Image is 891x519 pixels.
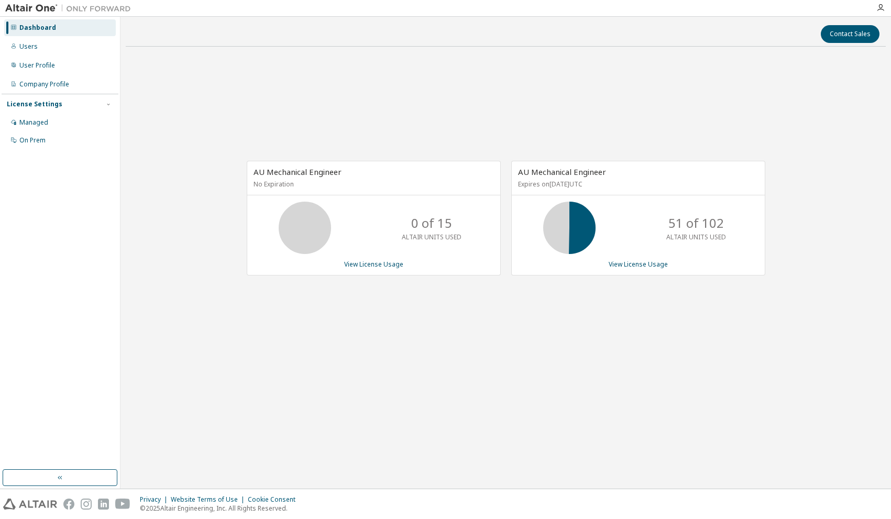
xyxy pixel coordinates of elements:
div: Website Terms of Use [171,495,248,504]
button: Contact Sales [821,25,879,43]
p: 51 of 102 [668,214,724,232]
div: Company Profile [19,80,69,89]
img: facebook.svg [63,499,74,510]
img: Altair One [5,3,136,14]
div: Dashboard [19,24,56,32]
div: Privacy [140,495,171,504]
div: Managed [19,118,48,127]
div: License Settings [7,100,62,108]
a: View License Usage [344,260,403,269]
p: ALTAIR UNITS USED [402,233,461,241]
span: AU Mechanical Engineer [254,167,342,177]
img: altair_logo.svg [3,499,57,510]
div: Users [19,42,38,51]
p: Expires on [DATE] UTC [518,180,756,189]
p: © 2025 Altair Engineering, Inc. All Rights Reserved. [140,504,302,513]
div: Cookie Consent [248,495,302,504]
img: youtube.svg [115,499,130,510]
div: On Prem [19,136,46,145]
img: linkedin.svg [98,499,109,510]
p: ALTAIR UNITS USED [666,233,726,241]
a: View License Usage [609,260,668,269]
p: No Expiration [254,180,491,189]
div: User Profile [19,61,55,70]
p: 0 of 15 [411,214,452,232]
span: AU Mechanical Engineer [518,167,606,177]
img: instagram.svg [81,499,92,510]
